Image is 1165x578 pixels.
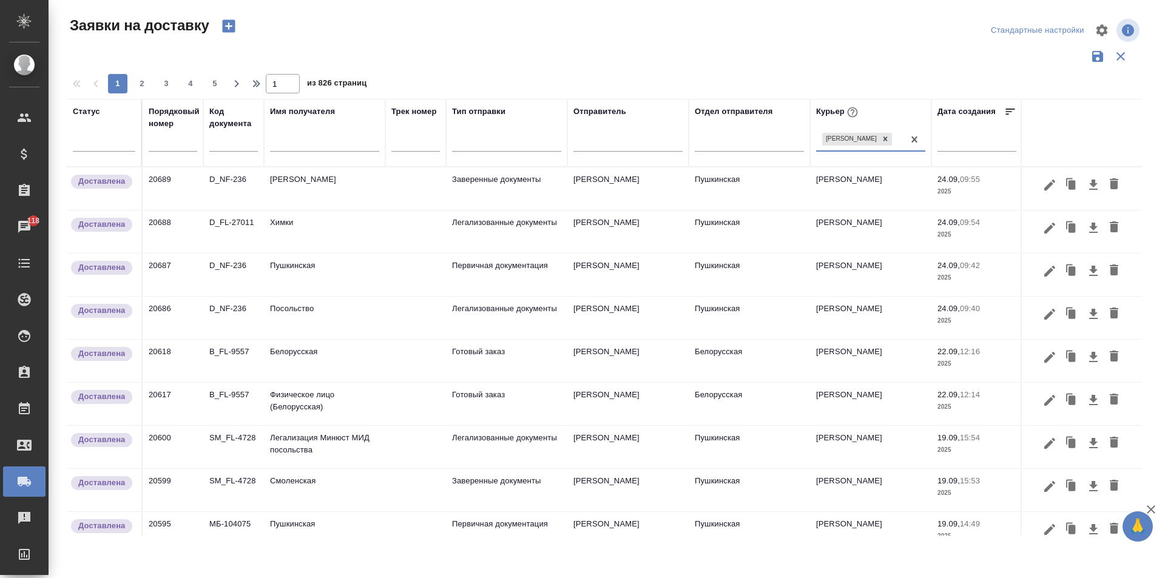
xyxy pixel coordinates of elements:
[567,426,689,468] td: [PERSON_NAME]
[307,76,366,93] span: из 826 страниц
[960,433,980,442] p: 15:54
[78,304,125,317] p: Доставлена
[960,519,980,528] p: 14:49
[20,215,47,227] span: 118
[264,297,385,339] td: Посольство
[937,401,1016,413] p: 2025
[70,518,135,534] div: Документы доставлены, фактическая дата доставки проставиться автоматически
[937,175,960,184] p: 24.09,
[1060,475,1083,498] button: Клонировать
[78,218,125,230] p: Доставлена
[203,254,264,296] td: D_NF-236
[1086,45,1109,68] button: Сохранить фильтры
[937,476,960,485] p: 19.09,
[1083,260,1104,283] button: Скачать
[452,106,505,118] div: Тип отправки
[810,167,931,210] td: [PERSON_NAME]
[203,512,264,554] td: МБ-104075
[810,210,931,253] td: [PERSON_NAME]
[1039,260,1060,283] button: Редактировать
[937,358,1016,370] p: 2025
[1039,389,1060,412] button: Редактировать
[70,217,135,233] div: Документы доставлены, фактическая дата доставки проставиться автоматически
[937,315,1016,327] p: 2025
[157,74,176,93] button: 3
[446,512,567,554] td: Первичная документация
[1039,432,1060,455] button: Редактировать
[937,218,960,227] p: 24.09,
[816,104,860,120] div: Курьер
[960,175,980,184] p: 09:55
[1083,475,1104,498] button: Скачать
[143,210,203,253] td: 20688
[1039,475,1060,498] button: Редактировать
[270,106,335,118] div: Имя получателя
[1083,346,1104,369] button: Скачать
[3,212,46,242] a: 118
[132,74,152,93] button: 2
[960,218,980,227] p: 09:54
[181,74,200,93] button: 4
[1116,19,1142,42] span: Посмотреть информацию
[78,434,125,446] p: Доставлена
[209,106,258,130] div: Код документа
[822,133,879,146] div: [PERSON_NAME]
[1060,260,1083,283] button: Клонировать
[143,340,203,382] td: 20618
[143,297,203,339] td: 20686
[937,229,1016,241] p: 2025
[689,167,810,210] td: Пушкинская
[446,340,567,382] td: Готовый заказ
[73,106,100,118] div: Статус
[1083,432,1104,455] button: Скачать
[264,340,385,382] td: Белорусская
[1060,432,1083,455] button: Клонировать
[960,304,980,313] p: 09:40
[1083,303,1104,326] button: Скачать
[810,512,931,554] td: [PERSON_NAME]
[937,186,1016,198] p: 2025
[446,469,567,511] td: Заверенные документы
[937,261,960,270] p: 24.09,
[70,173,135,190] div: Документы доставлены, фактическая дата доставки проставиться автоматически
[1060,518,1083,541] button: Клонировать
[205,74,225,93] button: 5
[1060,173,1083,197] button: Клонировать
[264,512,385,554] td: Пушкинская
[567,512,689,554] td: [PERSON_NAME]
[937,106,996,118] div: Дата создания
[1104,217,1124,240] button: Удалить
[937,390,960,399] p: 22.09,
[567,297,689,339] td: [PERSON_NAME]
[1060,389,1083,412] button: Клонировать
[70,389,135,405] div: Документы доставлены, фактическая дата доставки проставиться автоматически
[1104,303,1124,326] button: Удалить
[143,254,203,296] td: 20687
[689,210,810,253] td: Пушкинская
[446,383,567,425] td: Готовый заказ
[181,78,200,90] span: 4
[937,530,1016,542] p: 2025
[1104,389,1124,412] button: Удалить
[960,476,980,485] p: 15:53
[937,433,960,442] p: 19.09,
[1039,173,1060,197] button: Редактировать
[1060,217,1083,240] button: Клонировать
[203,426,264,468] td: SM_FL-4728
[988,21,1087,40] div: split button
[78,175,125,187] p: Доставлена
[143,383,203,425] td: 20617
[264,426,385,468] td: Легализация Минюст МИД посольства
[1083,389,1104,412] button: Скачать
[1087,16,1116,45] span: Настроить таблицу
[810,340,931,382] td: [PERSON_NAME]
[689,383,810,425] td: Белорусская
[960,390,980,399] p: 12:14
[446,254,567,296] td: Первичная документация
[960,261,980,270] p: 09:42
[446,167,567,210] td: Заверенные документы
[1039,346,1060,369] button: Редактировать
[132,78,152,90] span: 2
[1104,346,1124,369] button: Удалить
[567,167,689,210] td: [PERSON_NAME]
